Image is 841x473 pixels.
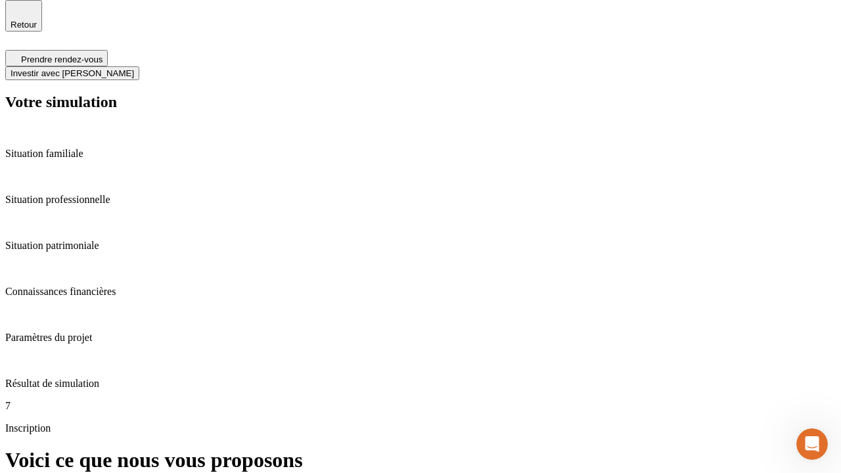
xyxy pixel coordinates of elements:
button: Investir avec [PERSON_NAME] [5,66,139,80]
span: Investir avec [PERSON_NAME] [11,68,134,78]
p: Inscription [5,422,836,434]
p: Situation familiale [5,148,836,160]
p: 7 [5,400,836,412]
span: Prendre rendez-vous [21,55,102,64]
button: Prendre rendez-vous [5,50,108,66]
p: Paramètres du projet [5,332,836,344]
h2: Votre simulation [5,93,836,111]
p: Connaissances financières [5,286,836,298]
iframe: Intercom live chat [796,428,828,460]
p: Situation professionnelle [5,194,836,206]
p: Résultat de simulation [5,378,836,390]
h1: Voici ce que nous vous proposons [5,448,836,472]
p: Situation patrimoniale [5,240,836,252]
span: Retour [11,20,37,30]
